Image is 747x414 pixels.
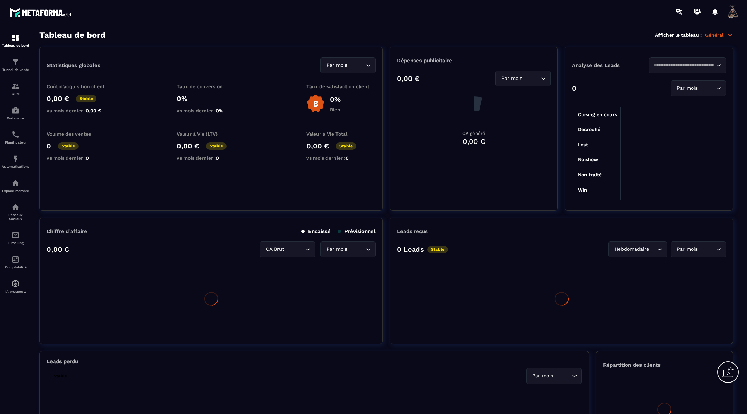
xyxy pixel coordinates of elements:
p: Leads perdu [47,358,78,365]
p: Valeur à Vie (LTV) [177,131,246,137]
img: logo [10,6,72,19]
div: Search for option [671,80,726,96]
a: schedulerschedulerPlanificateur [2,125,29,149]
img: b-badge-o.b3b20ee6.svg [306,94,325,113]
p: Encaissé [301,228,331,234]
img: formation [11,34,20,42]
p: vs mois dernier : [177,155,246,161]
p: Espace membre [2,189,29,193]
a: automationsautomationsAutomatisations [2,149,29,174]
input: Search for option [286,246,304,253]
p: Réseaux Sociaux [2,213,29,221]
div: Search for option [608,241,667,257]
p: Stable [427,246,448,253]
input: Search for option [349,246,364,253]
p: Tableau de bord [2,44,29,47]
p: vs mois dernier : [47,155,116,161]
p: vs mois dernier : [47,108,116,113]
img: formation [11,82,20,90]
p: Stable [58,142,79,150]
p: Volume des ventes [47,131,116,137]
input: Search for option [555,372,570,380]
span: 0 [216,155,219,161]
img: scheduler [11,130,20,139]
input: Search for option [524,75,539,82]
p: Stable [206,142,227,150]
span: Par mois [500,75,524,82]
p: IA prospects [2,289,29,293]
span: Par mois [325,246,349,253]
div: Search for option [671,241,726,257]
tspan: Non traité [578,172,602,177]
p: Afficher le tableau : [655,32,702,38]
p: 0,00 € [177,142,199,150]
span: Par mois [531,372,555,380]
p: Valeur à Vie Total [306,131,376,137]
p: Leads reçus [397,228,428,234]
p: Comptabilité [2,265,29,269]
img: formation [11,58,20,66]
p: 0 [47,142,51,150]
p: Répartition des clients [603,362,726,368]
tspan: Win [578,187,587,193]
span: Par mois [325,62,349,69]
span: Hebdomadaire [613,246,651,253]
p: Automatisations [2,165,29,168]
p: Webinaire [2,116,29,120]
p: Dépenses publicitaire [397,57,551,64]
h3: Tableau de bord [39,30,105,40]
img: email [11,231,20,239]
img: accountant [11,255,20,264]
p: CRM [2,92,29,96]
a: emailemailE-mailing [2,226,29,250]
input: Search for option [699,84,714,92]
span: 0,00 € [86,108,101,113]
a: automationsautomationsEspace membre [2,174,29,198]
img: automations [11,155,20,163]
tspan: Décroché [578,127,600,132]
p: Stable [50,372,71,380]
div: Search for option [320,241,376,257]
p: Taux de conversion [177,84,246,89]
tspan: No show [578,157,598,162]
a: formationformationTunnel de vente [2,53,29,77]
p: 0,00 € [397,74,419,83]
input: Search for option [699,246,714,253]
p: E-mailing [2,241,29,245]
p: 0% [177,94,246,103]
span: 0 [345,155,349,161]
p: vs mois dernier : [177,108,246,113]
p: Général [705,32,733,38]
p: Prévisionnel [338,228,376,234]
a: accountantaccountantComptabilité [2,250,29,274]
span: 0% [216,108,223,113]
p: 0,00 € [47,94,69,103]
input: Search for option [654,62,715,69]
p: 0,00 € [306,142,329,150]
img: social-network [11,203,20,211]
span: Par mois [675,246,699,253]
p: Coût d'acquisition client [47,84,116,89]
p: Chiffre d’affaire [47,228,87,234]
tspan: Lost [578,142,588,147]
img: automations [11,279,20,288]
div: Search for option [495,71,551,86]
img: automations [11,179,20,187]
p: Stable [76,95,96,102]
p: 0% [330,95,341,103]
img: automations [11,106,20,114]
p: Taux de satisfaction client [306,84,376,89]
input: Search for option [349,62,364,69]
div: Search for option [320,57,376,73]
span: Par mois [675,84,699,92]
p: Statistiques globales [47,62,100,68]
span: CA Brut [264,246,286,253]
span: 0 [86,155,89,161]
div: Search for option [260,241,315,257]
div: Search for option [649,57,726,73]
a: formationformationCRM [2,77,29,101]
p: Tunnel de vente [2,68,29,72]
p: Planificateur [2,140,29,144]
p: 0,00 € [47,245,69,254]
a: automationsautomationsWebinaire [2,101,29,125]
